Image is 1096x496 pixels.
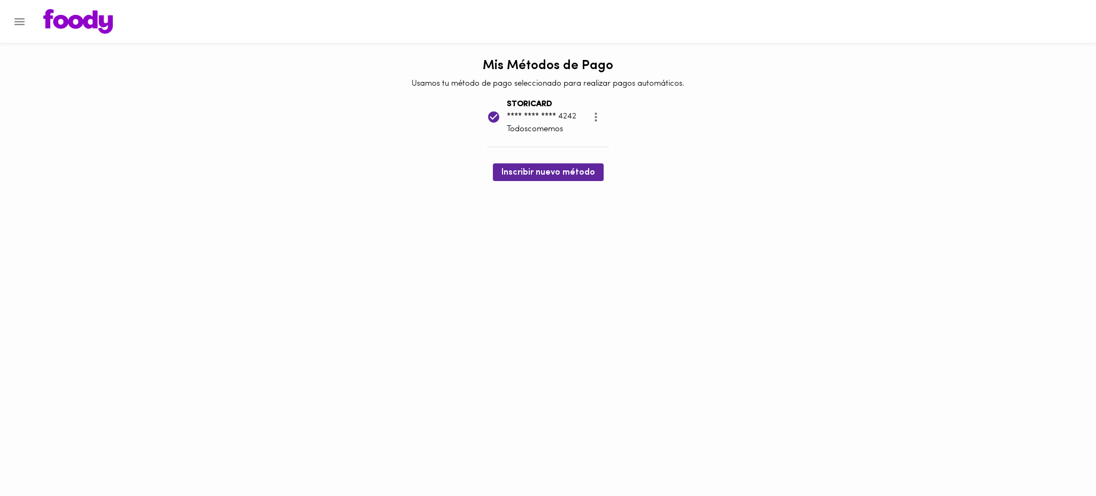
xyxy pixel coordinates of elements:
button: Menu [6,9,33,35]
h1: Mis Métodos de Pago [483,59,613,73]
p: Usamos tu método de pago seleccionado para realizar pagos automáticos. [412,78,684,89]
span: Inscribir nuevo método [501,168,595,178]
p: Todoscomemos [507,124,576,135]
iframe: Messagebird Livechat Widget [1034,434,1085,485]
button: Inscribir nuevo método [493,163,604,181]
button: more [583,104,609,130]
img: logo.png [43,9,113,34]
b: STORICARD [507,100,552,108]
